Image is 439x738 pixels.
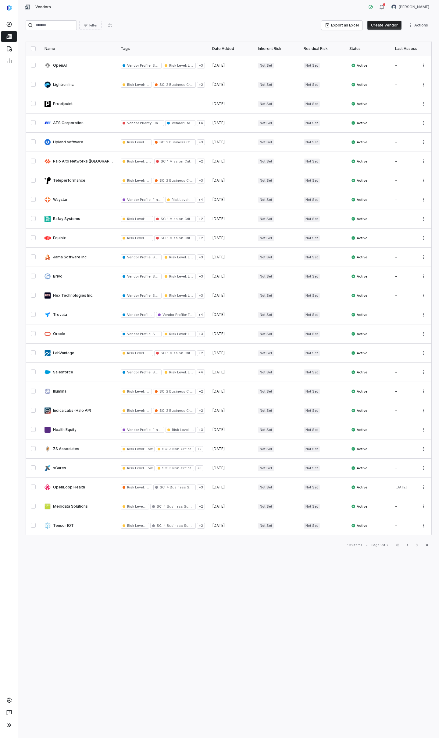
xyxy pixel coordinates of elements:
span: Active [351,236,367,240]
span: Active [351,101,367,106]
span: Not Set [304,216,320,222]
button: More actions [419,233,428,243]
span: Risk Level : [127,140,145,144]
button: More actions [419,483,428,492]
span: 4 Business Supporting [162,523,203,528]
td: - [391,94,437,114]
span: Risk Level : [127,82,145,87]
span: Risk Level : [127,236,145,240]
span: Not Set [258,235,274,241]
span: [DATE] [212,82,225,87]
span: Not Set [258,82,274,88]
span: [DATE] [212,101,225,106]
span: SC : [162,466,168,470]
div: Inherent Risk [258,46,296,51]
td: - [391,209,437,229]
button: More actions [419,61,428,70]
button: Jesse Nord avatar[PERSON_NAME] [388,2,433,12]
span: Vendor Profile : [127,332,152,336]
span: Not Set [304,408,320,414]
span: Active [351,312,367,317]
span: Vendor Profile : [127,198,152,202]
span: + 2 [197,408,205,414]
span: Risk Level : [169,274,187,278]
span: Not Set [258,254,274,260]
button: More actions [419,425,428,434]
span: Medium [145,485,159,489]
span: Not Set [258,63,274,68]
td: - [391,152,437,171]
span: 3 Non-Critical [168,447,192,451]
span: + 3 [197,254,205,260]
span: Not Set [258,446,274,452]
span: Not Set [258,523,274,529]
span: Not Set [258,389,274,394]
span: Risk Level : [127,178,145,183]
div: Name [45,46,113,51]
span: Vendor Profile : [172,121,196,125]
span: Low [190,428,198,432]
span: Not Set [258,293,274,299]
span: [DATE] [212,255,225,259]
span: Risk Level : [172,428,190,432]
span: Active [351,82,367,87]
span: Low [187,370,195,374]
span: + 3 [195,465,203,471]
span: Active [351,331,367,336]
span: SC : [161,159,166,163]
span: Vendor Profile : [127,293,152,298]
span: + 2 [197,389,205,394]
td: - [391,382,437,401]
span: Not Set [304,446,320,452]
td: - [391,114,437,133]
span: Risk Level : [169,370,187,374]
span: + 2 [197,350,205,356]
span: [DATE] [212,274,225,278]
span: + 3 [197,139,205,145]
span: Low [187,274,195,278]
span: Not Set [258,274,274,279]
button: More actions [419,444,428,453]
span: [DATE] [212,63,225,68]
span: Not Set [304,331,320,337]
td: - [391,439,437,459]
span: Active [351,274,367,279]
span: Not Set [304,159,320,164]
span: [DATE] [212,446,225,451]
td: - [391,497,437,516]
button: More actions [419,329,428,338]
td: - [391,401,437,420]
span: + 3 [197,331,205,337]
span: Vendor Priority : [127,121,152,125]
button: More actions [419,387,428,396]
span: Not Set [258,484,274,490]
span: [PERSON_NAME] [399,5,429,9]
span: Low [187,63,195,68]
span: Risk Level : [127,408,145,413]
span: Financial [152,428,167,432]
span: Risk Level : [127,351,145,355]
span: Active [351,121,367,125]
button: More actions [419,463,428,473]
span: SC : [159,408,165,413]
span: Vendors [35,5,51,9]
span: Active [351,255,367,260]
span: Not Set [258,427,274,433]
span: + 3 [197,178,205,184]
span: Not Set [258,312,274,318]
span: Active [351,504,367,509]
span: + 2 [195,446,203,452]
span: Vendor Profile : [127,313,152,317]
span: Not Set [304,254,320,260]
div: Page 5 of 6 [371,543,388,547]
span: SC : [160,485,166,489]
button: More actions [419,80,428,89]
div: 132 items [347,543,362,547]
div: • [366,543,368,547]
td: - [391,459,437,478]
span: Vendor Profile : [127,274,152,278]
span: Risk Level : [169,332,187,336]
button: More actions [419,310,428,319]
span: Not Set [258,178,274,184]
span: Low [145,389,153,393]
